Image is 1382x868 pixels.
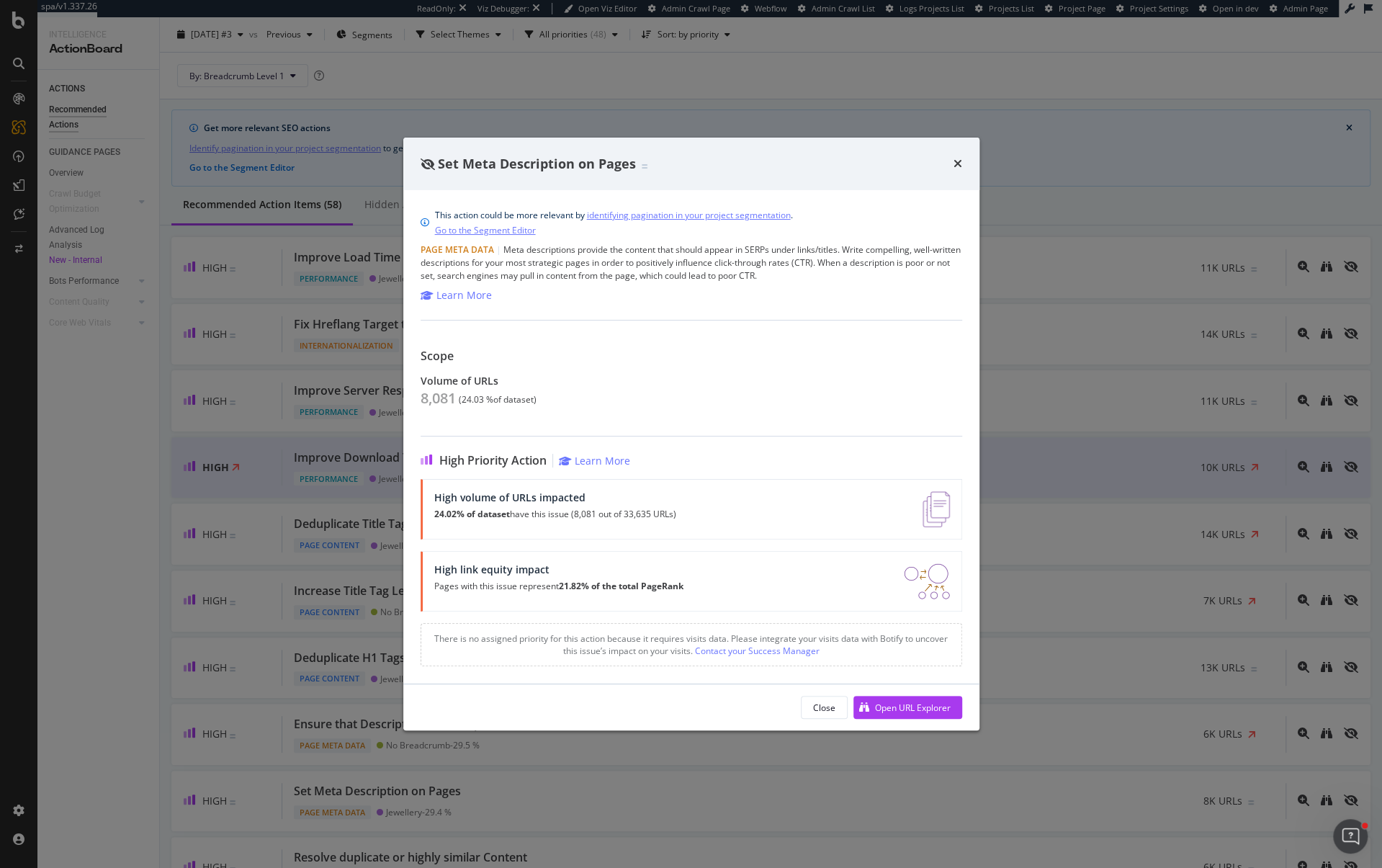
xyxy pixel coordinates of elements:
[642,164,647,169] img: Equal
[496,243,501,256] span: |
[421,158,435,170] div: eye-slash
[435,207,793,238] div: This action could be more relevant by .
[434,509,676,519] p: have this issue (8,081 out of 33,635 URLs)
[693,645,820,657] a: Contact your Success Manager
[559,580,683,592] strong: 21.82% of the total PageRank
[1333,819,1368,854] iframe: Intercom live chat
[875,702,951,714] div: Open URL Explorer
[559,454,630,467] a: Learn More
[421,288,492,303] a: Learn More
[904,563,949,599] img: DDxVyA23.png
[435,223,536,238] a: Go to the Segment Editor
[853,696,962,719] button: Open URL Explorer
[434,581,683,591] p: Pages with this issue represent
[421,243,962,282] div: Meta descriptions provide the content that should appear in SERPs under links/titles. Write compe...
[438,155,636,172] span: Set Meta Description on Pages
[459,395,537,405] div: ( 24.03 % of dataset )
[434,491,676,504] div: High volume of URLs impacted
[421,623,962,666] div: There is no assigned priority for this action because it requires visits data. Please integrate y...
[421,390,456,407] div: 8,081
[801,696,848,719] button: Close
[954,155,962,174] div: times
[434,563,683,576] div: High link equity impact
[587,207,791,223] a: identifying pagination in your project segmentation
[575,454,630,467] div: Learn More
[434,508,510,520] strong: 24.02% of dataset
[813,702,835,714] div: Close
[421,375,962,387] div: Volume of URLs
[923,491,949,527] img: e5DMFwAAAABJRU5ErkJggg==
[421,243,494,256] span: Page Meta Data
[436,288,492,303] div: Learn More
[421,207,962,238] div: info banner
[403,138,979,731] div: modal
[439,454,547,467] span: High Priority Action
[421,349,962,363] div: Scope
